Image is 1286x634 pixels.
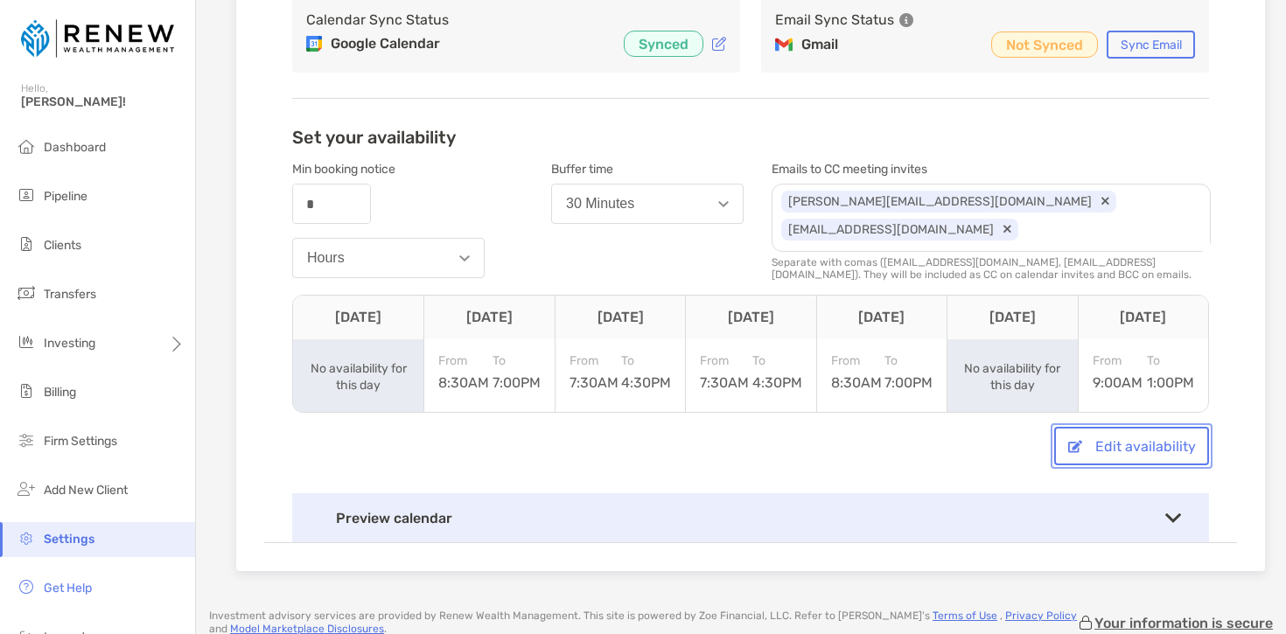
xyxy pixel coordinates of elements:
[307,250,345,266] div: Hours
[44,532,94,547] span: Settings
[1101,197,1109,206] img: Remove item
[1147,353,1194,391] div: 1:00PM
[831,353,882,368] span: From
[1147,353,1194,368] span: To
[438,353,489,368] span: From
[306,10,449,31] h3: Calendar Sync Status
[752,353,802,368] span: To
[1165,513,1181,523] img: Toggle
[781,219,1018,240] p: [EMAIL_ADDRESS][DOMAIN_NAME]
[772,162,1209,177] div: Emails to CC meeting invites
[1003,225,1011,233] img: Remove item
[700,353,749,391] div: 7:30AM
[1006,34,1083,56] p: Not Synced
[551,184,744,224] button: 30 Minutes
[801,34,838,55] p: Gmail
[16,527,37,548] img: settings icon
[44,140,106,155] span: Dashboard
[493,353,541,391] div: 7:00PM
[555,296,685,339] th: [DATE]
[16,576,37,597] img: get-help icon
[566,196,634,212] div: 30 Minutes
[44,189,87,204] span: Pipeline
[493,353,541,368] span: To
[1054,427,1209,465] button: Edit availability
[961,360,1063,394] div: No availability for this day
[772,256,1211,281] div: Separate with comas ([EMAIL_ADDRESS][DOMAIN_NAME], [EMAIL_ADDRESS][DOMAIN_NAME]). They will be in...
[16,429,37,450] img: firm-settings icon
[423,296,554,339] th: [DATE]
[1094,615,1273,631] p: Your information is secure
[44,483,128,498] span: Add New Client
[16,331,37,352] img: investing icon
[884,353,933,368] span: To
[44,434,117,449] span: Firm Settings
[16,185,37,206] img: pipeline icon
[621,353,671,368] span: To
[752,353,802,391] div: 4:30PM
[933,610,997,622] a: Terms of Use
[639,33,688,55] p: Synced
[775,10,894,31] h3: Email Sync Status
[551,162,744,177] div: Buffer time
[570,353,619,368] span: From
[459,255,470,261] img: Open dropdown arrow
[1005,610,1077,622] a: Privacy Policy
[306,36,322,52] img: Google Calendar
[307,360,409,394] div: No availability for this day
[1078,296,1208,339] th: [DATE]
[1093,353,1143,391] div: 9:00AM
[292,493,1209,542] div: Preview calendar
[16,282,37,303] img: transfers icon
[16,380,37,401] img: billing icon
[44,336,95,351] span: Investing
[831,353,882,391] div: 8:30AM
[331,33,440,54] p: Google Calendar
[947,296,1077,339] th: [DATE]
[718,201,729,207] img: Open dropdown arrow
[44,385,76,400] span: Billing
[570,353,619,391] div: 7:30AM
[1093,353,1143,368] span: From
[293,296,423,339] th: [DATE]
[292,162,523,177] div: Min booking notice
[16,478,37,499] img: add_new_client icon
[1107,31,1195,59] button: Sync Email
[44,287,96,302] span: Transfers
[775,38,793,52] img: Gmail
[16,233,37,254] img: clients icon
[884,353,933,391] div: 7:00PM
[21,94,185,109] span: [PERSON_NAME]!
[781,191,1116,212] p: [PERSON_NAME][EMAIL_ADDRESS][DOMAIN_NAME]
[44,581,92,596] span: Get Help
[21,7,174,70] img: Zoe Logo
[621,353,671,391] div: 4:30PM
[685,296,815,339] th: [DATE]
[816,296,947,339] th: [DATE]
[16,136,37,157] img: dashboard icon
[438,353,489,391] div: 8:30AM
[44,238,81,253] span: Clients
[292,127,456,148] h2: Set your availability
[700,353,749,368] span: From
[292,238,485,278] button: Hours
